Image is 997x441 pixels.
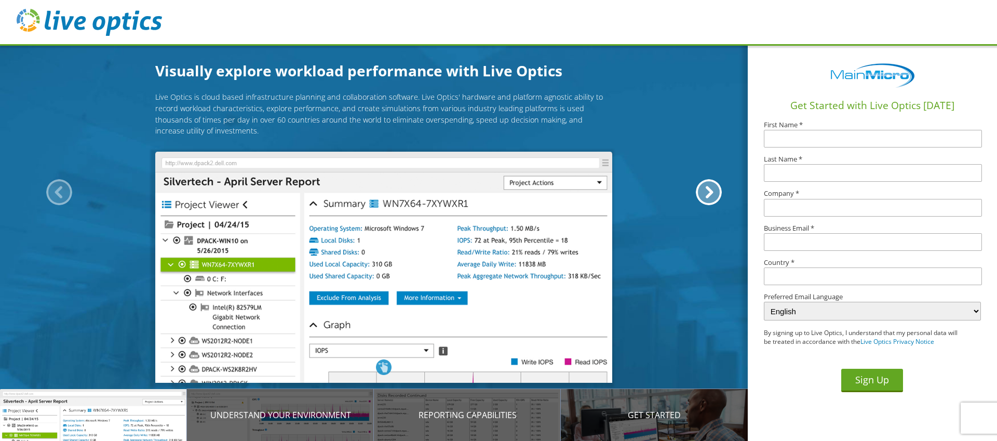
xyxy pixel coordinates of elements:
[860,337,934,346] a: Live Optics Privacy Notice
[764,156,981,163] label: Last Name *
[764,122,981,128] label: First Name *
[764,259,981,266] label: Country *
[764,293,981,300] label: Preferred Email Language
[374,409,561,421] p: Reporting Capabilities
[155,60,612,82] h1: Visually explore workload performance with Live Optics
[561,409,748,421] p: Get Started
[841,369,903,392] button: Sign Up
[752,98,993,113] h1: Get Started with Live Optics [DATE]
[764,329,959,346] p: By signing up to Live Optics, I understand that my personal data will be treated in accordance wi...
[155,152,612,383] img: Introducing Live Optics
[828,55,917,97] img: AVf05b3owqlZAAAAAElFTkSuQmCC
[764,225,981,232] label: Business Email *
[17,9,162,36] img: live_optics_svg.svg
[187,409,374,421] p: Understand your environment
[764,190,981,197] label: Company *
[155,91,612,136] p: Live Optics is cloud based infrastructure planning and collaboration software. Live Optics' hardw...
